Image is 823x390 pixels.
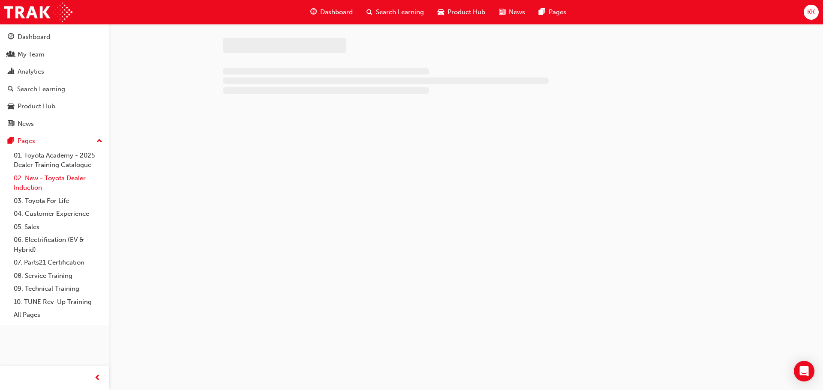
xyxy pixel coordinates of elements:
a: 10. TUNE Rev-Up Training [10,295,106,309]
div: Product Hub [18,101,55,111]
a: pages-iconPages [532,3,573,21]
a: 06. Electrification (EV & Hybrid) [10,233,106,256]
a: 09. Technical Training [10,282,106,295]
button: DashboardMy TeamAnalyticsSearch LearningProduct HubNews [3,27,106,133]
div: Open Intercom Messenger [794,361,814,381]
span: KK [807,7,815,17]
div: Search Learning [17,84,65,94]
a: 03. Toyota For Life [10,194,106,208]
span: Search Learning [376,7,424,17]
span: News [509,7,525,17]
a: Analytics [3,64,106,80]
a: 04. Customer Experience [10,207,106,220]
span: prev-icon [94,373,101,384]
button: KK [804,5,819,20]
button: Pages [3,133,106,149]
span: news-icon [8,120,14,128]
a: search-iconSearch Learning [360,3,431,21]
a: 01. Toyota Academy - 2025 Dealer Training Catalogue [10,149,106,172]
a: Product Hub [3,98,106,114]
span: car-icon [438,7,444,18]
img: Trak [4,3,72,22]
div: Pages [18,136,35,146]
a: car-iconProduct Hub [431,3,492,21]
div: Dashboard [18,32,50,42]
a: 07. Parts21 Certification [10,256,106,269]
span: up-icon [96,136,102,147]
span: Dashboard [320,7,353,17]
span: people-icon [8,51,14,59]
span: chart-icon [8,68,14,76]
span: pages-icon [8,137,14,145]
span: search-icon [366,7,372,18]
a: Dashboard [3,29,106,45]
a: News [3,116,106,132]
a: news-iconNews [492,3,532,21]
div: News [18,119,34,129]
a: 02. New - Toyota Dealer Induction [10,172,106,194]
span: search-icon [8,86,14,93]
div: Analytics [18,67,44,77]
div: My Team [18,50,45,60]
a: All Pages [10,308,106,322]
a: 08. Service Training [10,269,106,283]
a: guage-iconDashboard [303,3,360,21]
span: Product Hub [448,7,485,17]
a: 05. Sales [10,220,106,234]
span: guage-icon [8,33,14,41]
span: car-icon [8,103,14,110]
span: news-icon [499,7,505,18]
a: Search Learning [3,81,106,97]
span: Pages [549,7,566,17]
a: My Team [3,47,106,63]
span: guage-icon [310,7,317,18]
span: pages-icon [539,7,545,18]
